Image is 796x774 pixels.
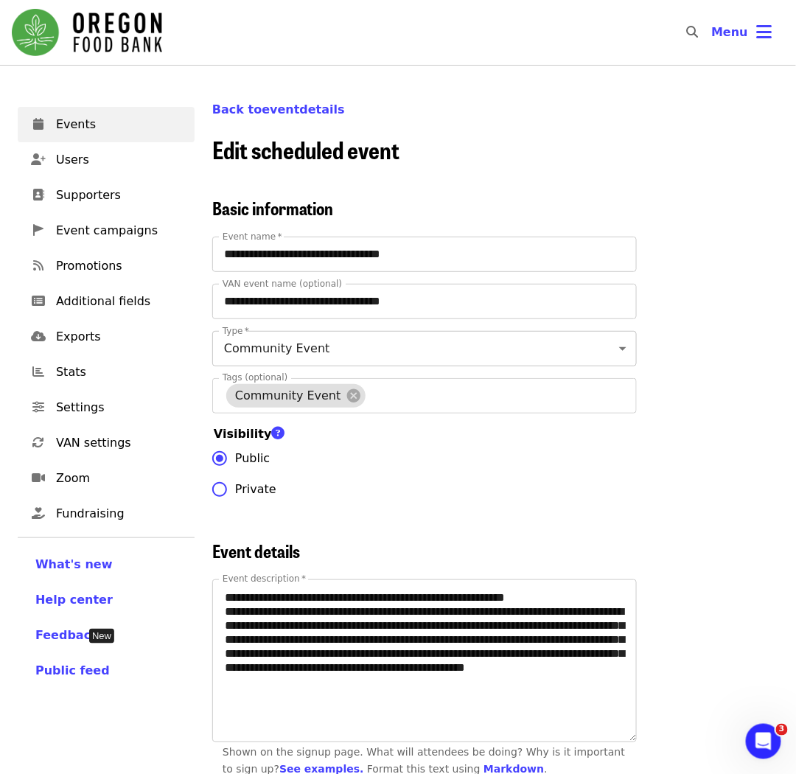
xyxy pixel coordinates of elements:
[56,116,183,133] span: Events
[56,186,183,204] span: Supporters
[32,436,44,450] i: sync icon
[35,662,177,680] a: Public feed
[212,102,345,116] a: Back toeventdetails
[56,293,183,310] span: Additional fields
[35,663,110,677] span: Public feed
[35,556,177,573] a: What's new
[18,355,195,390] a: Stats
[746,724,781,759] iframe: Intercom live chat
[32,471,45,485] i: video icon
[18,461,195,496] a: Zoom
[56,222,183,240] span: Event campaigns
[711,25,748,39] span: Menu
[35,593,113,607] span: Help center
[212,195,333,220] span: Basic information
[212,537,300,563] span: Event details
[223,374,287,383] label: Tags (optional)
[31,153,46,167] i: user-plus icon
[12,9,162,56] img: Oregon Food Bank - Home
[56,434,183,452] span: VAN settings
[33,259,43,273] i: rss icon
[686,25,698,39] i: search icon
[707,15,719,50] input: Search
[226,384,366,408] div: Community Event
[223,327,249,335] label: Type
[213,580,636,742] textarea: Event description
[33,223,43,237] i: pennant icon
[212,331,637,366] div: Community Event
[35,557,113,571] span: What's new
[18,390,195,425] a: Settings
[56,257,183,275] span: Promotions
[31,330,46,344] i: cloud-download icon
[272,425,285,442] i: question-circle icon
[56,399,183,416] span: Settings
[699,15,784,50] button: Toggle account menu
[18,319,195,355] a: Exports
[89,629,114,644] div: Tooltip anchor
[223,575,306,584] label: Event description
[212,237,637,272] input: Event name
[18,248,195,284] a: Promotions
[776,724,788,736] span: 3
[235,481,276,498] span: Private
[56,470,183,487] span: Zoom
[214,427,294,441] span: Visibility
[32,506,45,520] i: hand-holding-heart icon
[223,279,342,288] label: VAN event name (optional)
[35,627,99,644] button: Feedback
[32,365,44,379] i: chart-bar icon
[226,388,350,402] span: Community Event
[212,284,637,319] input: VAN event name (optional)
[33,117,43,131] i: calendar icon
[56,151,183,169] span: Users
[32,400,44,414] i: sliders-h icon
[212,132,399,167] span: Edit scheduled event
[32,188,44,202] i: address-book icon
[56,328,183,346] span: Exports
[223,232,282,241] label: Event name
[18,107,195,142] a: Events
[18,213,195,248] a: Event campaigns
[18,425,195,461] a: VAN settings
[235,450,270,467] span: Public
[18,496,195,531] a: Fundraising
[32,294,45,308] i: list-alt icon
[35,591,177,609] a: Help center
[18,284,195,319] a: Additional fields
[56,505,183,523] span: Fundraising
[56,363,183,381] span: Stats
[18,178,195,213] a: Supporters
[18,142,195,178] a: Users
[757,21,772,43] i: bars icon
